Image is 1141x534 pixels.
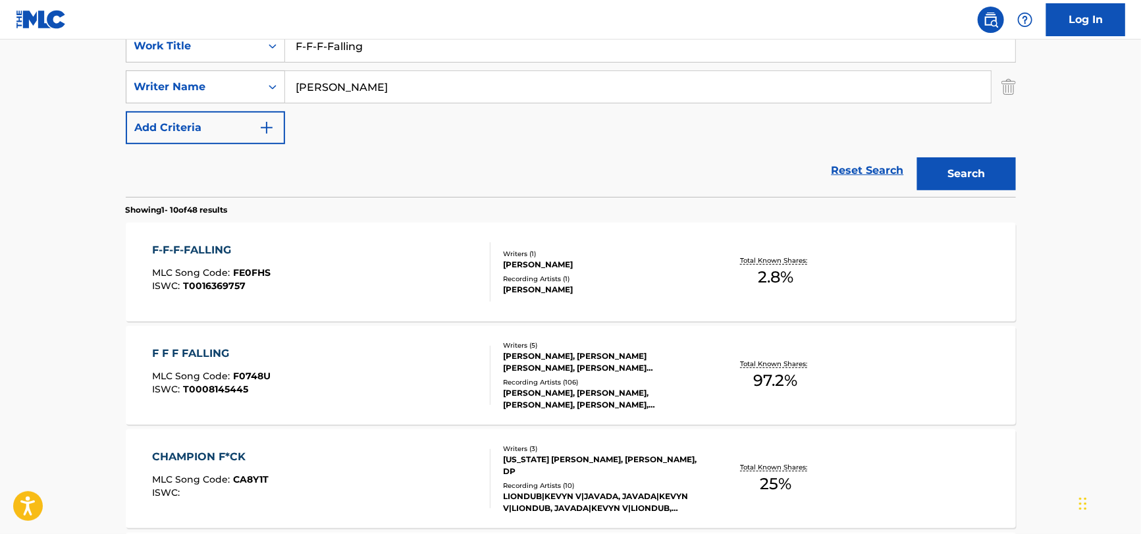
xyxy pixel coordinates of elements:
iframe: Chat Widget [1075,471,1141,534]
div: [PERSON_NAME] [503,259,702,271]
span: T0008145445 [183,383,248,395]
div: [PERSON_NAME], [PERSON_NAME], [PERSON_NAME], [PERSON_NAME], [PERSON_NAME], [PERSON_NAME] [503,387,702,411]
div: F F F FALLING [152,346,271,361]
p: Total Known Shares: [741,255,811,265]
div: Writers ( 1 ) [503,249,702,259]
p: Total Known Shares: [741,462,811,472]
span: ISWC : [152,487,183,498]
div: Recording Artists ( 10 ) [503,481,702,491]
button: Search [917,157,1016,190]
div: Drag [1079,484,1087,523]
form: Search Form [126,30,1016,197]
span: MLC Song Code : [152,267,233,279]
span: 97.2 % [754,369,798,392]
a: Log In [1046,3,1125,36]
a: F F F FALLINGMLC Song Code:F0748UISWC:T0008145445Writers (5)[PERSON_NAME], [PERSON_NAME] [PERSON_... [126,326,1016,425]
span: F0748U [233,370,271,382]
div: CHAMPION F*CK [152,449,269,465]
div: Recording Artists ( 1 ) [503,274,702,284]
a: Reset Search [825,156,911,185]
div: Writers ( 5 ) [503,340,702,350]
a: Public Search [978,7,1004,33]
div: Writers ( 3 ) [503,444,702,454]
div: [US_STATE] [PERSON_NAME], [PERSON_NAME], DP [503,454,702,477]
span: 2.8 % [758,265,793,289]
p: Total Known Shares: [741,359,811,369]
div: [PERSON_NAME] [503,284,702,296]
span: FE0FHS [233,267,271,279]
div: F-F-F-FALLING [152,242,271,258]
span: 25 % [760,472,791,496]
img: 9d2ae6d4665cec9f34b9.svg [259,120,275,136]
span: ISWC : [152,383,183,395]
div: LIONDUB|KEVYN V|JAVADA, JAVADA|KEVYN V|LIONDUB, JAVADA|KEVYN V|LIONDUB, LIONDUB|KEVYN V|JAVADA, J... [503,491,702,514]
span: MLC Song Code : [152,473,233,485]
span: MLC Song Code : [152,370,233,382]
div: Help [1012,7,1038,33]
button: Add Criteria [126,111,285,144]
div: Work Title [134,38,253,54]
span: ISWC : [152,280,183,292]
img: help [1017,12,1033,28]
div: Recording Artists ( 106 ) [503,377,702,387]
img: search [983,12,999,28]
div: [PERSON_NAME], [PERSON_NAME] [PERSON_NAME], [PERSON_NAME] [PERSON_NAME] RANTASALMI, [PERSON_NAME] [503,350,702,374]
img: MLC Logo [16,10,66,29]
p: Showing 1 - 10 of 48 results [126,204,228,216]
img: Delete Criterion [1001,70,1016,103]
span: CA8Y1T [233,473,269,485]
div: Writer Name [134,79,253,95]
a: CHAMPION F*CKMLC Song Code:CA8Y1TISWC:Writers (3)[US_STATE] [PERSON_NAME], [PERSON_NAME], DPRecor... [126,429,1016,528]
a: F-F-F-FALLINGMLC Song Code:FE0FHSISWC:T0016369757Writers (1)[PERSON_NAME]Recording Artists (1)[PE... [126,223,1016,321]
span: T0016369757 [183,280,246,292]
